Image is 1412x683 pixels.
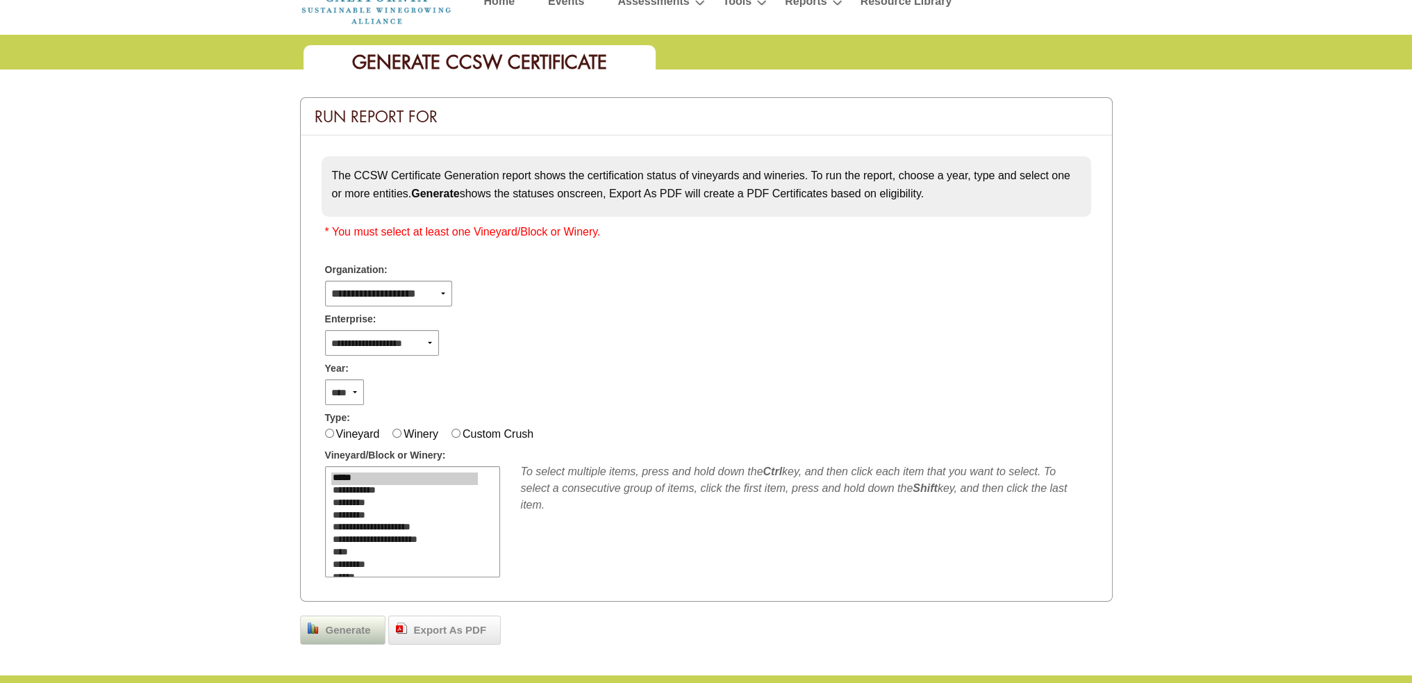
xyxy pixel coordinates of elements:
div: To select multiple items, press and hold down the key, and then click each item that you want to ... [521,463,1088,513]
span: Type: [325,411,350,425]
span: Organization: [325,263,388,277]
a: Export As PDF [388,616,501,645]
span: * You must select at least one Vineyard/Block or Winery. [325,226,601,238]
p: The CCSW Certificate Generation report shows the certification status of vineyards and wineries. ... [332,167,1081,202]
a: Generate [300,616,385,645]
img: doc_pdf.png [396,623,407,634]
label: Winery [404,428,438,440]
img: chart_bar.png [308,623,319,634]
strong: Generate [411,188,459,199]
span: Generate [319,623,378,639]
span: Year: [325,361,349,376]
label: Vineyard [336,428,380,440]
b: Shift [913,482,938,494]
label: Custom Crush [463,428,533,440]
span: Vineyard/Block or Winery: [325,448,446,463]
span: Generate CCSW Certificate [352,50,607,74]
div: Run Report For [301,98,1112,135]
b: Ctrl [763,466,782,477]
span: Enterprise: [325,312,376,327]
span: Export As PDF [407,623,493,639]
